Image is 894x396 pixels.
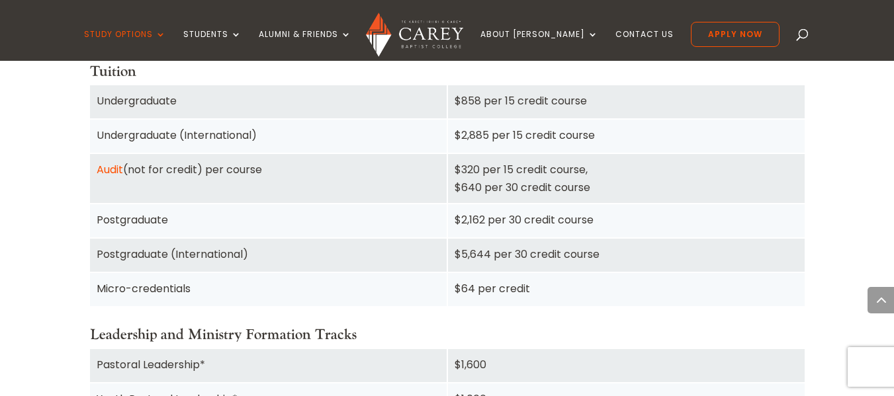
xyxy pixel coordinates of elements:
h4: Leadership and Ministry Formation Tracks [90,326,805,343]
a: Audit [97,162,123,177]
div: Postgraduate (International) [97,245,440,263]
a: Contact Us [615,30,674,61]
div: Pastoral Leadership* [97,356,440,374]
div: $320 per 15 credit course, $640 per 30 credit course [455,161,798,196]
div: $1,600 [455,356,798,374]
div: Postgraduate [97,211,440,229]
div: (not for credit) per course [97,161,440,178]
div: Undergraduate (International) [97,126,440,144]
h4: Tuition [90,63,805,80]
div: $858 per 15 credit course [455,92,798,110]
div: Undergraduate [97,92,440,110]
a: Students [183,30,242,61]
div: $64 per credit [455,280,798,297]
div: $5,644 per 30 credit course [455,245,798,263]
a: Alumni & Friends [259,30,351,61]
a: About [PERSON_NAME] [480,30,598,61]
div: $2,162 per 30 credit course [455,211,798,229]
a: Apply Now [691,22,780,47]
a: Study Options [84,30,166,61]
div: Micro-credentials [97,280,440,297]
img: Carey Baptist College [366,13,463,57]
div: $2,885 per 15 credit course [455,126,798,144]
